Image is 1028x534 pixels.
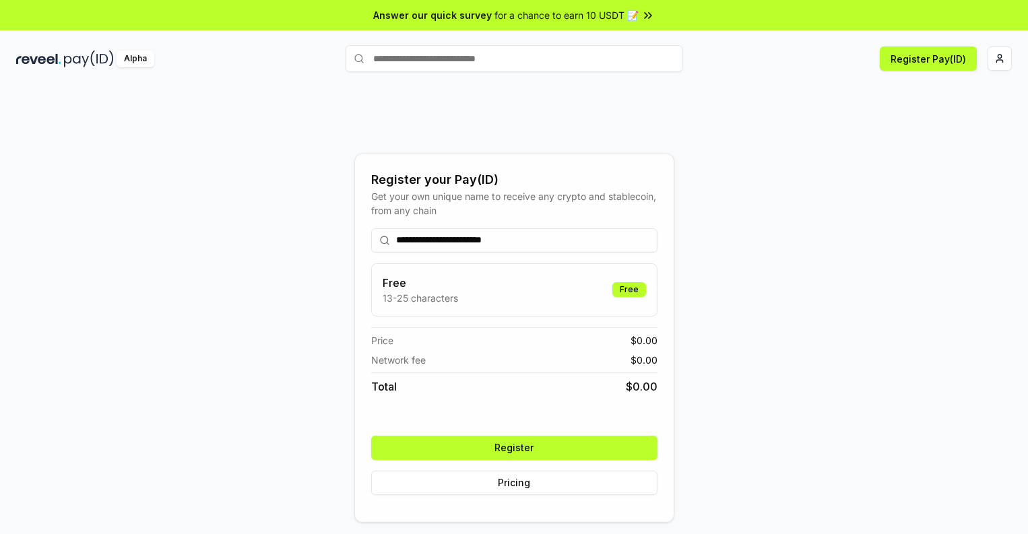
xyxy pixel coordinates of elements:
[371,378,397,395] span: Total
[117,51,154,67] div: Alpha
[371,333,393,347] span: Price
[880,46,977,71] button: Register Pay(ID)
[64,51,114,67] img: pay_id
[383,291,458,305] p: 13-25 characters
[373,8,492,22] span: Answer our quick survey
[383,275,458,291] h3: Free
[626,378,657,395] span: $ 0.00
[612,282,646,297] div: Free
[631,353,657,367] span: $ 0.00
[631,333,657,347] span: $ 0.00
[371,471,657,495] button: Pricing
[371,436,657,460] button: Register
[371,170,657,189] div: Register your Pay(ID)
[494,8,639,22] span: for a chance to earn 10 USDT 📝
[371,353,426,367] span: Network fee
[371,189,657,218] div: Get your own unique name to receive any crypto and stablecoin, from any chain
[16,51,61,67] img: reveel_dark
